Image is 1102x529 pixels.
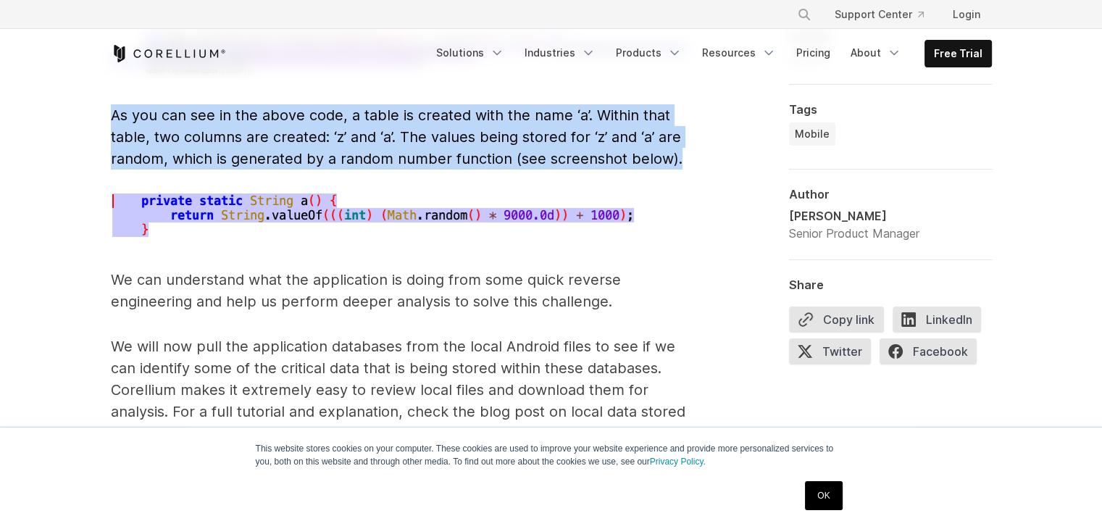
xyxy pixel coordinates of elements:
[795,127,830,141] span: Mobile
[650,457,706,467] a: Privacy Policy.
[789,278,992,292] div: Share
[789,187,992,201] div: Author
[516,40,604,66] a: Industries
[111,336,690,444] p: We will now pull the application databases from the local Android files to see if we can identify...
[111,269,690,312] p: We can understand what the application is doing from some quick reverse engineering and help us p...
[789,207,919,225] div: [PERSON_NAME]
[789,307,884,333] button: Copy link
[780,1,992,28] div: Navigation Menu
[693,40,785,66] a: Resources
[805,481,842,510] a: OK
[789,338,871,365] span: Twitter
[842,40,910,66] a: About
[823,1,935,28] a: Support Center
[789,338,880,370] a: Twitter
[427,40,992,67] div: Navigation Menu
[427,40,513,66] a: Solutions
[111,193,647,240] img: Second database in the kkk.db file
[789,102,992,117] div: Tags
[880,338,985,370] a: Facebook
[925,41,991,67] a: Free Trial
[788,40,839,66] a: Pricing
[607,40,690,66] a: Products
[893,307,981,333] span: LinkedIn
[893,307,990,338] a: LinkedIn
[941,1,992,28] a: Login
[880,338,977,365] span: Facebook
[111,107,683,167] span: As you can see in the above code, a table is created with the name ‘a’. Within that table, two co...
[791,1,817,28] button: Search
[789,225,919,242] div: Senior Product Manager
[111,45,226,62] a: Corellium Home
[789,122,835,146] a: Mobile
[256,442,847,468] p: This website stores cookies on your computer. These cookies are used to improve your website expe...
